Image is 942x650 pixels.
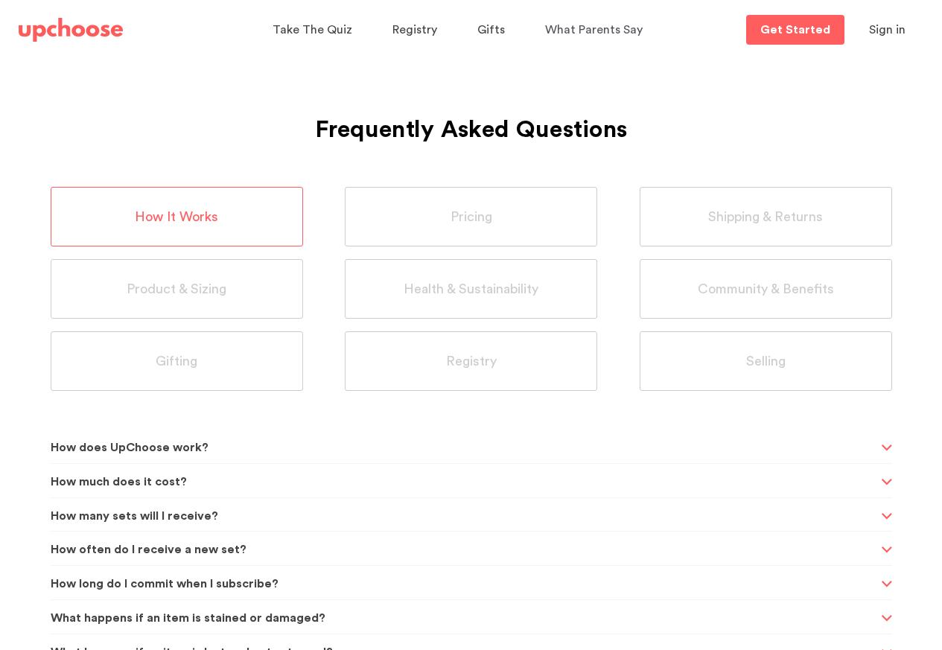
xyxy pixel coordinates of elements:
[392,16,442,45] a: Registry
[51,600,877,637] span: What happens if an item is stained or damaged?
[869,24,906,36] span: Sign in
[698,281,834,298] span: Community & Benefits
[477,24,505,36] span: Gifts
[156,353,197,370] span: Gifting
[135,208,218,226] span: How It Works
[273,16,357,45] a: Take The Quiz
[51,532,877,568] span: How often do I receive a new set?
[850,15,924,45] button: Sign in
[708,208,823,226] span: Shipping & Returns
[51,566,877,602] span: How long do I commit when I subscribe?
[746,353,786,370] span: Selling
[545,24,643,36] span: What Parents Say
[451,208,492,226] span: Pricing
[19,18,123,42] img: UpChoose
[746,15,844,45] a: Get Started
[51,430,877,466] span: How does UpChoose work?
[477,16,509,45] a: Gifts
[760,24,830,36] p: Get Started
[392,24,437,36] span: Registry
[19,15,123,45] a: UpChoose
[404,281,538,298] span: Health & Sustainability
[273,24,352,36] span: Take The Quiz
[446,353,497,370] span: Registry
[51,498,877,535] span: How many sets will I receive?
[51,79,892,149] h1: Frequently Asked Questions
[51,464,877,500] span: How much does it cost?
[545,16,647,45] a: What Parents Say
[127,281,226,298] span: Product & Sizing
